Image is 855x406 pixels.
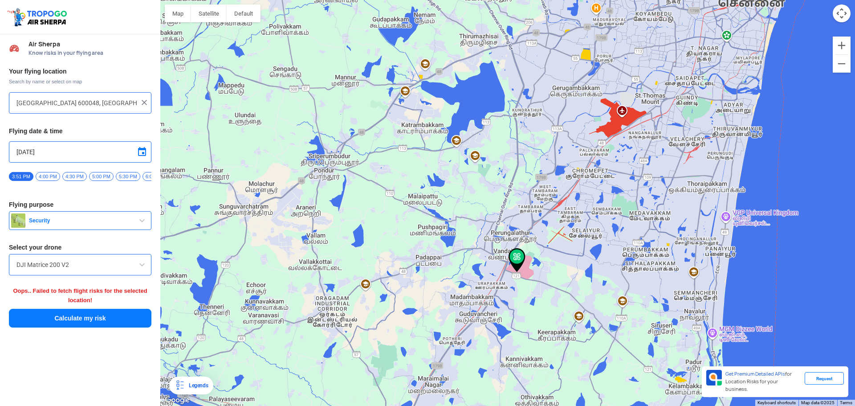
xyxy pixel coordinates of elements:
img: Risk Scores [9,43,20,53]
div: Request [805,372,844,385]
span: 3:51 PM [9,172,33,181]
span: Air Sherpa [28,41,151,48]
img: ic_close.png [140,98,149,107]
h3: Flying purpose [9,201,151,208]
button: Calculate my risk [9,309,151,328]
button: Zoom out [833,55,851,73]
h3: Flying date & time [9,128,151,134]
input: Select Date [16,147,144,157]
div: for Location Risks for your business. [722,370,805,394]
a: Open this area in Google Maps (opens a new window) [163,394,192,406]
input: Search by name or Brand [16,259,144,270]
h3: Select your drone [9,244,151,250]
img: security.png [11,213,25,228]
a: Terms [840,400,852,405]
button: Security [9,211,151,230]
img: Legends [175,380,185,391]
span: 4:30 PM [62,172,87,181]
button: Zoom in [833,37,851,54]
span: Oops.. Failed to fetch flight risks for the selected location! [13,287,147,303]
div: Legends [185,380,208,391]
span: Security [25,217,137,224]
span: Get Premium Detailed APIs [725,371,785,377]
span: 5:30 PM [116,172,140,181]
button: Keyboard shortcuts [757,400,796,406]
h3: Your flying location [9,68,151,74]
span: 5:00 PM [89,172,114,181]
span: 4:00 PM [36,172,60,181]
button: Map camera controls [833,4,851,22]
span: 6:00 PM [142,172,167,181]
img: ic_tgdronemaps.svg [7,7,70,27]
img: Premium APIs [706,370,722,385]
img: Google [163,394,192,406]
button: Show satellite imagery [191,4,227,22]
span: Map data ©2025 [801,400,835,405]
button: Show street map [165,4,191,22]
input: Search your flying location [16,98,137,108]
span: Know risks in your flying area [28,49,151,57]
span: Search by name or select on map [9,78,151,85]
